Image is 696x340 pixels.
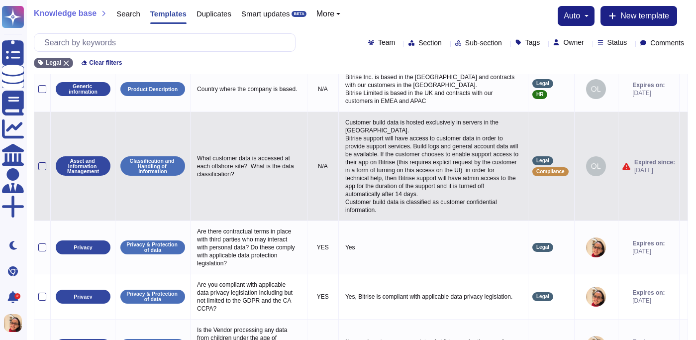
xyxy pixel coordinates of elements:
[74,294,92,300] p: Privacy
[536,245,549,250] span: Legal
[34,9,97,17] span: Knowledge base
[241,10,290,17] span: Smart updates
[634,158,675,166] span: Expired since:
[632,297,665,305] span: [DATE]
[343,290,524,303] p: Yes, Bitrise is compliant with applicable data privacy legislation.
[292,11,306,17] div: BETA
[536,169,565,174] span: Compliance
[343,241,524,254] p: Yes
[632,81,665,89] span: Expires on:
[39,34,295,51] input: Search by keywords
[564,12,589,20] button: auto
[2,312,29,334] button: user
[586,287,606,307] img: user
[536,81,549,86] span: Legal
[586,237,606,257] img: user
[4,314,22,332] img: user
[536,294,549,299] span: Legal
[89,60,122,66] span: Clear filters
[116,10,140,17] span: Search
[311,162,334,170] p: N/A
[378,39,395,46] span: Team
[600,6,677,26] button: New template
[343,116,524,217] p: Customer build data is hosted exclusively in servers in the [GEOGRAPHIC_DATA]. Bitrise support wi...
[632,247,665,255] span: [DATE]
[634,166,675,174] span: [DATE]
[195,83,303,96] p: Country where the company is based.
[316,10,341,18] button: More
[197,10,231,17] span: Duplicates
[46,60,61,66] span: Legal
[343,71,524,108] p: Bitrise Inc. is based in the [GEOGRAPHIC_DATA] and contracts with our customers in the [GEOGRAPHI...
[632,239,665,247] span: Expires on:
[586,79,606,99] img: user
[607,39,627,46] span: Status
[564,12,580,20] span: auto
[632,289,665,297] span: Expires on:
[195,278,303,315] p: Are you compliant with applicable data privacy legislation including but not limited to the GDPR ...
[124,242,182,252] p: Privacy & Protection of data
[563,39,584,46] span: Owner
[195,152,303,181] p: What customer data is accessed at each offshore site? What is the data classification?
[311,85,334,93] p: N/A
[536,158,549,163] span: Legal
[59,84,107,94] p: Generic information
[418,39,442,46] span: Section
[311,293,334,301] p: YES
[59,158,107,174] p: Asset and Information Management
[128,87,178,92] p: Product Description
[316,10,334,18] span: More
[632,89,665,97] span: [DATE]
[74,245,92,250] p: Privacy
[536,92,543,97] span: HR
[124,158,182,174] p: Classification and Handling of Information
[124,291,182,302] p: Privacy & Protection of data
[586,156,606,176] img: user
[311,243,334,251] p: YES
[195,225,303,270] p: Are there contractual terms in place with third parties who may interact with personal data? Do t...
[14,293,20,299] div: 2
[525,39,540,46] span: Tags
[620,12,669,20] span: New template
[465,39,502,46] span: Sub-section
[150,10,187,17] span: Templates
[650,39,684,46] span: Comments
